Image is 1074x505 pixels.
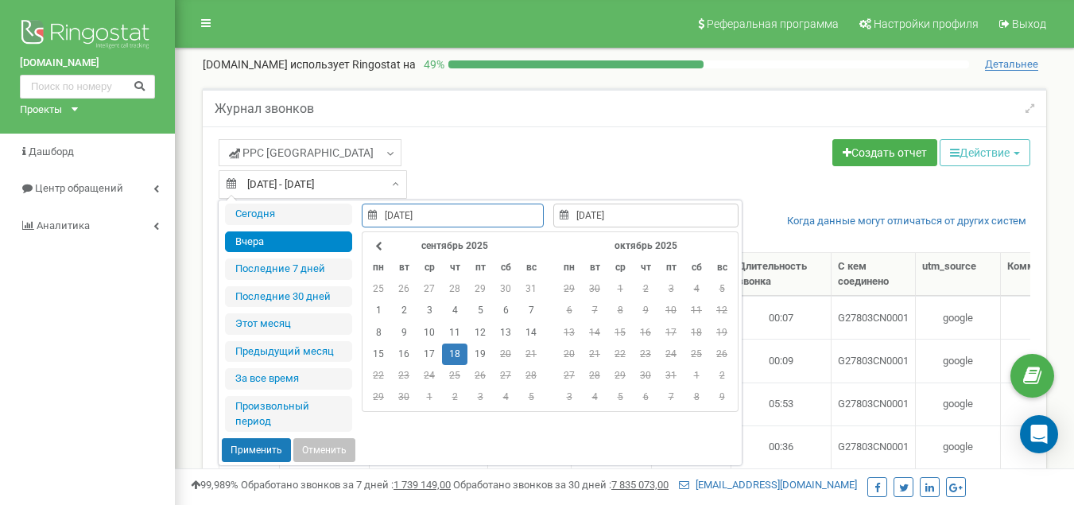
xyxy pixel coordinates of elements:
td: 15 [607,322,633,344]
li: Этот месяц [225,313,352,335]
td: 9 [709,387,735,408]
li: Предыдущий меcяц [225,341,352,363]
td: 22 [366,365,391,387]
span: Аналитика [37,219,90,231]
span: Выход [1012,17,1046,30]
td: 30 [391,387,417,408]
td: 20 [556,344,582,365]
td: 16 [633,322,658,344]
td: 28 [582,365,607,387]
td: 4 [442,300,467,321]
td: 28 [442,278,467,300]
td: 15 [366,344,391,365]
div: Open Intercom Messenger [1020,415,1058,453]
span: Центр обращений [35,182,123,194]
td: 24 [658,344,684,365]
td: 26 [391,278,417,300]
button: Действие [940,139,1030,166]
td: 00:07 [731,296,832,339]
td: 1 [607,278,633,300]
td: 7 [582,300,607,321]
td: 30 [633,365,658,387]
div: Проекты [20,103,62,118]
td: 4 [493,387,518,408]
td: 1 [684,365,709,387]
td: G27803CN0001 [832,339,916,382]
th: С кем соединено [832,253,916,296]
td: 5 [518,387,544,408]
td: 6 [633,387,658,408]
th: чт [442,257,467,278]
td: 25 [366,278,391,300]
td: 11 [684,300,709,321]
li: Последние 7 дней [225,258,352,280]
a: [EMAIL_ADDRESS][DOMAIN_NAME] [679,479,857,491]
span: Настройки профиля [874,17,979,30]
td: 5 [467,300,493,321]
th: сб [684,257,709,278]
td: 29 [556,278,582,300]
td: 28 [518,365,544,387]
span: 99,989% [191,479,238,491]
span: Обработано звонков за 30 дней : [453,479,669,491]
td: 8 [684,387,709,408]
td: 3 [467,387,493,408]
td: 5 [709,278,735,300]
li: Вчера [225,231,352,253]
td: 25 [684,344,709,365]
td: 17 [658,322,684,344]
th: октябрь 2025 [582,235,709,257]
th: вс [709,257,735,278]
li: Последние 30 дней [225,286,352,308]
th: Длительность звонка [731,253,832,296]
a: [DOMAIN_NAME] [20,56,155,71]
span: использует Ringostat на [290,58,416,71]
th: пт [467,257,493,278]
th: вт [582,257,607,278]
th: ср [607,257,633,278]
td: 20 [493,344,518,365]
td: 8 [607,300,633,321]
a: PPC [GEOGRAPHIC_DATA] [219,139,401,166]
td: 18 [684,322,709,344]
td: 23 [633,344,658,365]
p: [DOMAIN_NAME] [203,56,416,72]
td: 00:36 [731,425,832,468]
th: пт [658,257,684,278]
td: 24 [417,365,442,387]
h5: Журнал звонков [215,102,314,116]
td: 14 [582,322,607,344]
th: сб [493,257,518,278]
td: google [916,383,1001,425]
td: 14 [518,322,544,344]
td: 21 [582,344,607,365]
td: 22 [607,344,633,365]
td: 12 [467,322,493,344]
td: 3 [417,300,442,321]
td: 05:53 [731,383,832,425]
td: 27 [556,365,582,387]
p: 49 % [416,56,448,72]
th: сентябрь 2025 [391,235,518,257]
th: ср [417,257,442,278]
th: пн [366,257,391,278]
span: PPC [GEOGRAPHIC_DATA] [229,145,374,161]
td: 4 [684,278,709,300]
td: 21 [518,344,544,365]
td: 9 [391,322,417,344]
td: 26 [467,365,493,387]
td: 17 [417,344,442,365]
span: Реферальная программа [707,17,839,30]
td: 5 [607,387,633,408]
td: google [916,339,1001,382]
td: google [916,425,1001,468]
th: чт [633,257,658,278]
td: 25 [442,365,467,387]
td: 2 [391,300,417,321]
td: 7 [518,300,544,321]
td: 30 [582,278,607,300]
td: 10 [658,300,684,321]
td: 18 [442,344,467,365]
a: Когда данные могут отличаться от других систем [787,214,1026,229]
a: Создать отчет [832,139,937,166]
